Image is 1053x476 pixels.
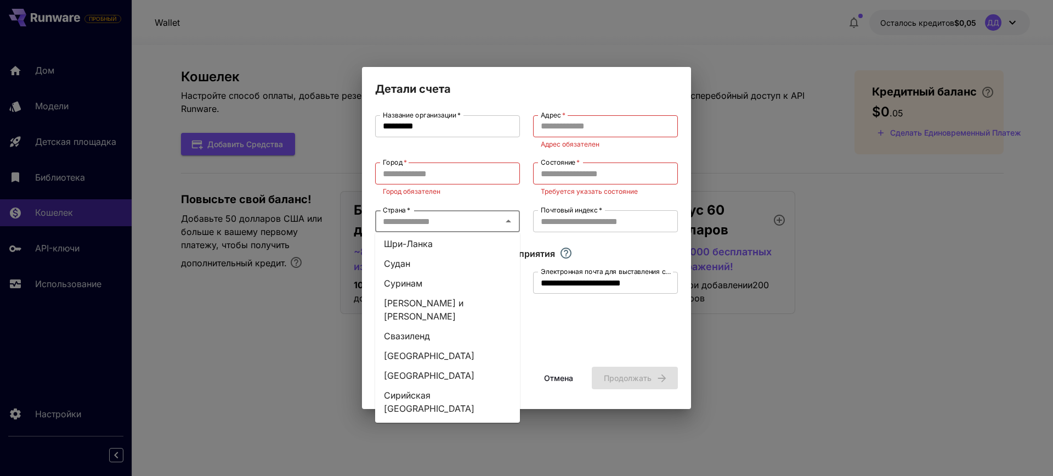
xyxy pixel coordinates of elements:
[383,158,403,166] font: Город
[384,390,474,414] font: Сирийская [GEOGRAPHIC_DATA]
[384,278,422,289] font: Суринам
[541,140,599,148] font: Адрес обязателен
[383,206,406,214] font: Страна
[375,82,451,96] font: Детали счета
[541,206,598,214] font: Почтовый индекс
[998,423,1053,476] iframe: Виджет чата
[383,187,440,195] font: Город обязателен
[541,267,683,276] font: Электронная почта для выставления счетов
[384,258,410,269] font: Судан
[541,110,561,119] font: Адрес
[541,158,575,166] font: Состояние
[534,367,583,389] button: Отмена
[501,214,516,229] button: Close
[384,370,474,381] font: [GEOGRAPHIC_DATA]
[383,110,456,119] font: Название организации
[384,331,430,341] font: Свазиленд
[559,247,573,260] svg: Если вы являетесь налогоплательщиком, введите здесь свой налоговый идентификационный номер.
[384,238,433,249] font: Шри-Ланка
[384,350,474,361] font: [GEOGRAPHIC_DATA]
[541,187,638,195] font: Требуется указать состояние
[384,298,463,322] font: [PERSON_NAME] и [PERSON_NAME]
[544,373,573,383] font: Отмена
